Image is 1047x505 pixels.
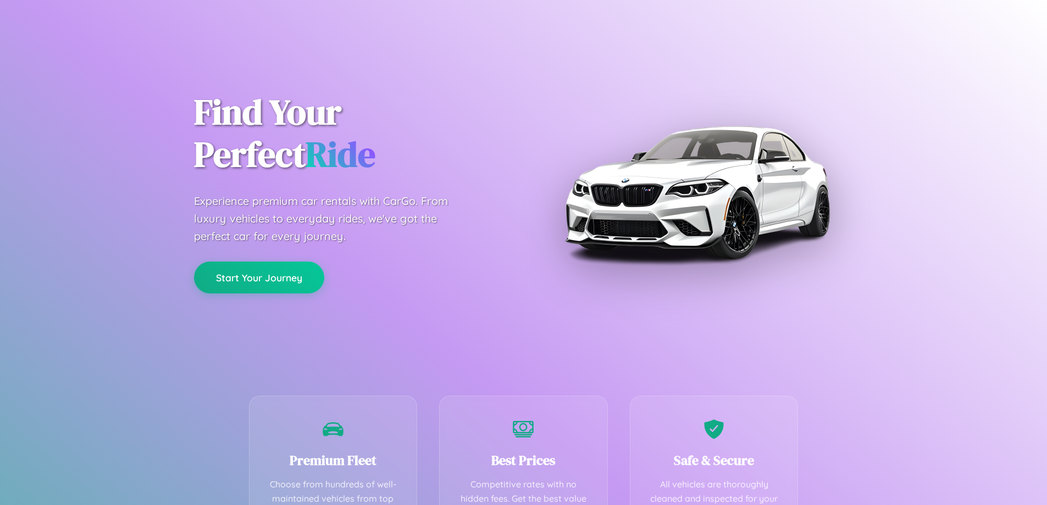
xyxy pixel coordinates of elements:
[194,262,324,293] button: Start Your Journey
[456,451,591,469] h3: Best Prices
[194,91,507,176] h1: Find Your Perfect
[194,192,469,245] p: Experience premium car rentals with CarGo. From luxury vehicles to everyday rides, we've got the ...
[647,451,782,469] h3: Safe & Secure
[306,130,375,178] span: Ride
[559,55,834,330] img: Premium BMW car rental vehicle
[266,451,401,469] h3: Premium Fleet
